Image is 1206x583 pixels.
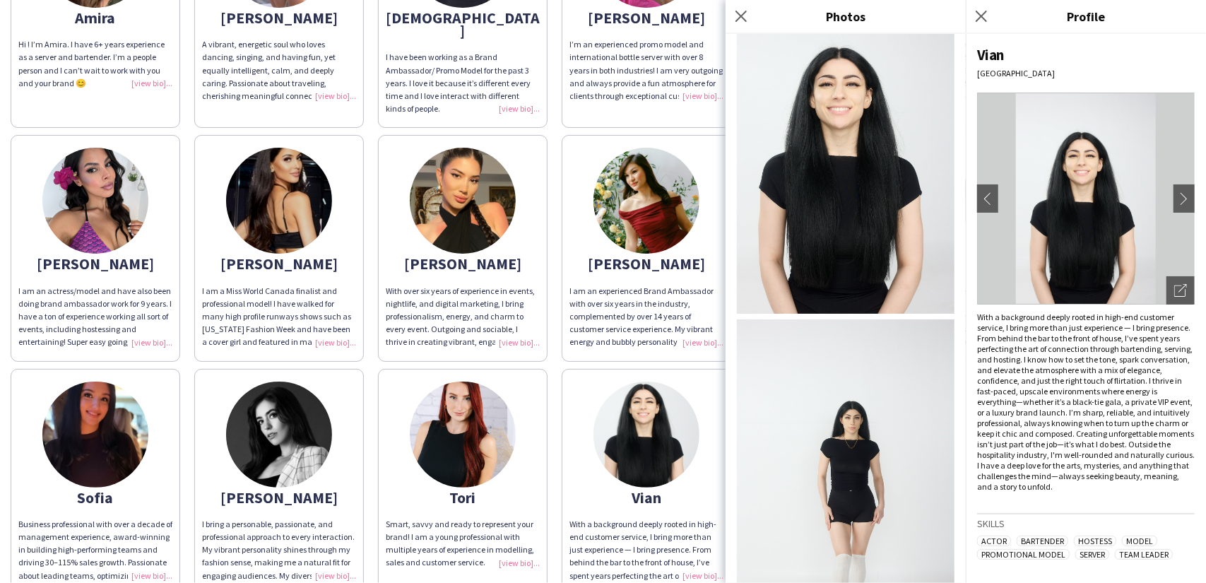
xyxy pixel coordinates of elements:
[593,148,699,254] img: thumb-6822569337d1e.jpeg
[18,257,172,270] div: [PERSON_NAME]
[977,68,1195,78] div: [GEOGRAPHIC_DATA]
[966,7,1206,25] h3: Profile
[18,285,172,349] div: I am an actress/model and have also been doing brand ambassador work for 9 years. I have a ton of...
[977,549,1070,560] span: Promotional Model
[569,11,723,24] div: [PERSON_NAME]
[1115,549,1173,560] span: Team Leader
[202,491,356,504] div: [PERSON_NAME]
[977,517,1195,530] h3: Skills
[202,518,356,582] div: I bring a personable, passionate, and professional approach to every interaction. My vibrant pers...
[42,148,148,254] img: thumb-a932f1fc-09e2-4b50-bc12-f9c3a45a96ac.jpg
[1075,549,1109,560] span: Server
[42,382,148,488] img: thumb-4404051c-6014-4609-84ce-abbf3c8e62f3.jpg
[1122,536,1157,546] span: Model
[226,148,332,254] img: thumb-a2bb21ea-cbfd-4f26-8474-9ed07854d3ea.jpg
[18,518,172,582] div: Business professional with over a decade of management experience, award-winning in building high...
[1017,536,1068,546] span: Bartender
[202,38,356,102] div: A vibrant, energetic soul who loves dancing, singing, and having fun, yet equally intelligent, ca...
[386,285,540,349] div: With over six years of experience in events, nightlife, and digital marketing, I bring profession...
[593,382,699,488] img: thumb-39854cd5-1e1b-4859-a9f5-70b3ac76cbb6.jpg
[18,38,172,90] div: Hi ! I’m Amira. I have 6+ years experience as a server and bartender. I’m a people person and I c...
[386,518,540,570] div: Smart, savvy and ready to represent your brand! I am a young professional with multiple years of ...
[977,93,1195,305] img: Crew avatar or photo
[977,536,1011,546] span: Actor
[386,11,540,37] div: [DEMOGRAPHIC_DATA]
[386,491,540,504] div: Tori
[202,285,356,349] div: I am a Miss World Canada finalist and professional model! I have walked for many high profile run...
[569,518,723,582] div: With a background deeply rooted in high-end customer service, I bring more than just experience —...
[410,382,516,488] img: thumb-165842628962d993b134d2f.jpeg
[569,491,723,504] div: Vian
[726,7,966,25] h3: Photos
[18,491,172,504] div: Sofia
[569,38,723,102] div: I’m an experienced promo model and international bottle server with over 8 years in both industri...
[1074,536,1116,546] span: Hostess
[569,257,723,270] div: [PERSON_NAME]
[202,11,356,24] div: [PERSON_NAME]
[1166,276,1195,305] div: Open photos pop-in
[226,382,332,488] img: thumb-67f6d5c5d8064.jpg
[977,45,1195,64] div: Vian
[386,257,540,270] div: [PERSON_NAME]
[202,257,356,270] div: [PERSON_NAME]
[386,51,540,115] div: I have been working as a Brand Ambassador/ Promo Model for the past 3 years. I love it because it...
[977,312,1195,492] div: With a background deeply rooted in high-end customer service, I bring more than just experience —...
[410,148,516,254] img: thumb-e20eb4a9-9110-4efb-90a0-15136ea48875.jpg
[18,11,172,24] div: Amira
[569,285,723,349] div: I am an experienced Brand Ambassador with over six years in the industry, complemented by over 14...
